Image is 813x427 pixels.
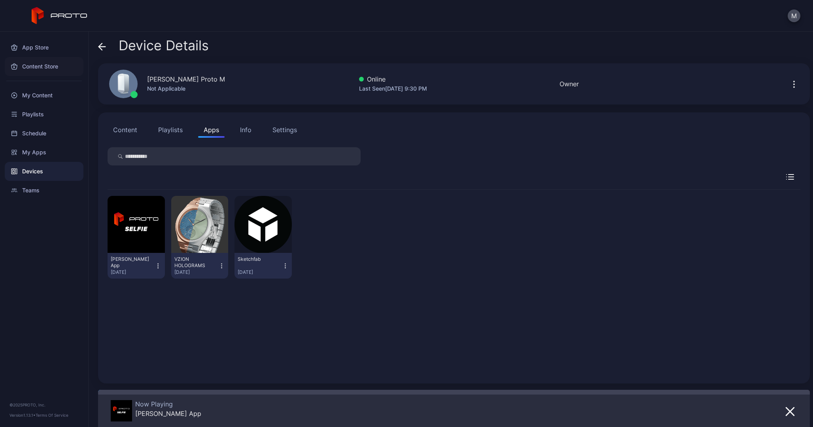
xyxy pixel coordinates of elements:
[135,400,201,408] div: Now Playing
[111,256,154,269] div: David Selfie App
[5,105,83,124] a: Playlists
[147,74,225,84] div: [PERSON_NAME] Proto M
[272,125,297,135] div: Settings
[238,256,281,262] div: Sketchfab
[234,122,257,138] button: Info
[198,122,225,138] button: Apps
[111,256,162,275] button: [PERSON_NAME] App[DATE]
[111,269,155,275] div: [DATE]
[9,402,79,408] div: © 2025 PROTO, Inc.
[119,38,209,53] span: Device Details
[238,269,282,275] div: [DATE]
[135,410,201,418] div: David Selfie App
[153,122,188,138] button: Playlists
[238,256,289,275] button: Sketchfab[DATE]
[174,256,218,269] div: VZION HOLOGRAMS
[359,84,427,93] div: Last Seen [DATE] 9:30 PM
[174,269,218,275] div: [DATE]
[5,86,83,105] a: My Content
[147,84,225,93] div: Not Applicable
[5,162,83,181] a: Devices
[240,125,251,135] div: Info
[267,122,303,138] button: Settings
[5,38,83,57] a: App Store
[5,57,83,76] a: Content Store
[36,413,68,418] a: Terms Of Service
[108,122,143,138] button: Content
[9,413,36,418] span: Version 1.13.1 •
[788,9,800,22] button: M
[560,79,579,89] div: Owner
[5,124,83,143] a: Schedule
[5,181,83,200] a: Teams
[5,143,83,162] a: My Apps
[359,74,427,84] div: Online
[174,256,225,275] button: VZION HOLOGRAMS[DATE]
